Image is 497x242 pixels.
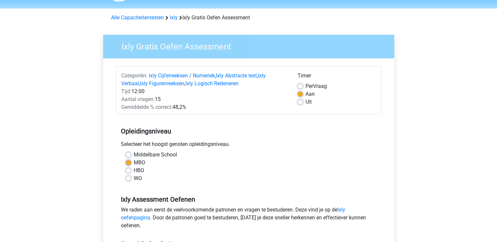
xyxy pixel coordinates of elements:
label: WO [134,174,142,182]
a: Ixly [170,14,178,21]
div: Ixly Gratis Oefen Assessment [108,14,389,22]
h5: Opleidingsniveau [121,125,376,138]
a: Alle Capaciteitentesten [111,14,164,21]
a: Ixly Cijferreeksen / Numeriek [149,72,215,79]
span: Tijd: [121,88,131,94]
a: Ixly Figurenreeksen [140,80,184,87]
div: , , , , [116,72,293,88]
a: Ixly Logisch Redeneren [185,80,238,87]
label: MBO [134,159,145,167]
div: 48,2% [116,103,293,111]
span: Per [305,83,313,89]
label: Middelbare School [134,151,177,159]
label: Vraag [305,82,327,90]
span: Categoriën: [121,72,147,79]
div: Timer [298,72,376,82]
label: Aan [305,90,315,98]
a: Ixly Abstracte test [216,72,257,79]
div: 15 [116,95,293,103]
h3: Ixly Gratis Oefen Assessment [114,39,389,52]
div: 12:00 [116,88,293,95]
div: We raden aan eerst de veelvoorkomende patronen en vragen te bestuderen. Deze vind je op de . Door... [116,206,381,232]
div: Selecteer het hoogst genoten opleidingsniveau. [116,140,381,151]
label: HBO [134,167,144,174]
span: Aantal vragen: [121,96,155,102]
span: Gemiddelde % correct: [121,104,172,110]
h5: Ixly Assessment Oefenen [121,195,376,203]
label: Uit [305,98,312,106]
